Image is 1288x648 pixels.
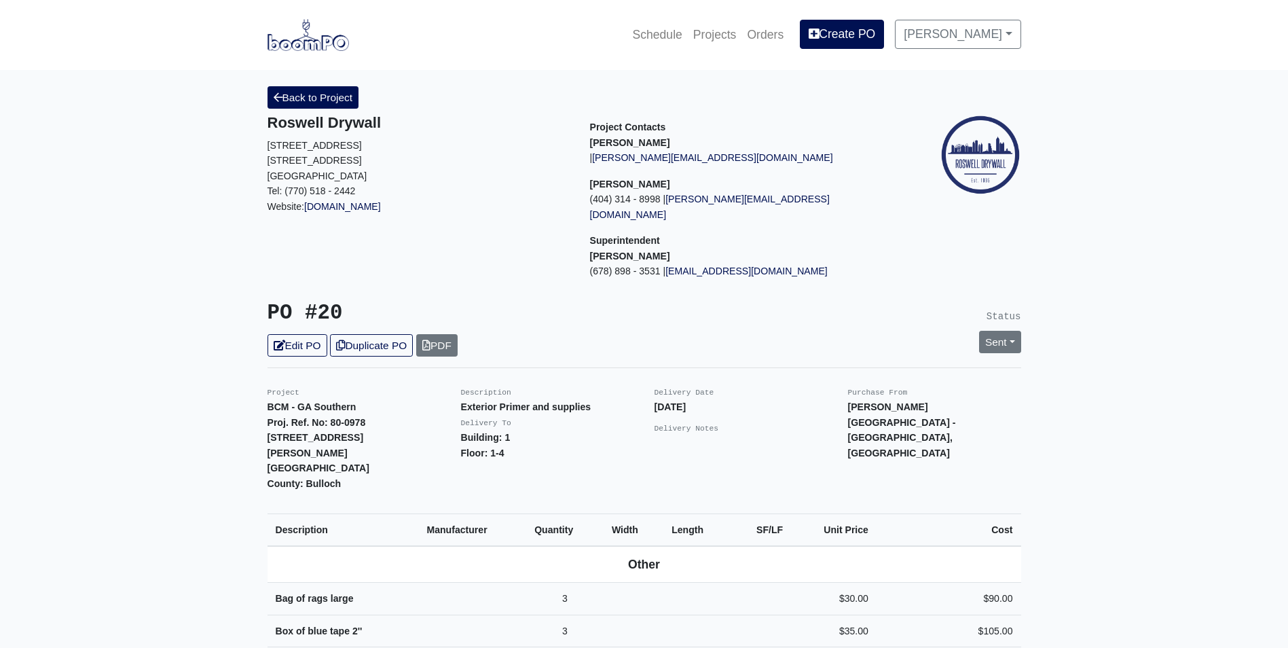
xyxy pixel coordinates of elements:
p: [STREET_ADDRESS] [268,138,570,154]
th: Length [663,514,731,546]
td: $90.00 [877,583,1021,615]
a: [PERSON_NAME][EMAIL_ADDRESS][DOMAIN_NAME] [590,194,830,220]
th: Unit Price [791,514,877,546]
span: Project Contacts [590,122,666,132]
h5: Roswell Drywall [268,114,570,132]
th: Cost [877,514,1021,546]
a: Duplicate PO [330,334,413,357]
p: [GEOGRAPHIC_DATA] [268,168,570,184]
a: Orders [741,20,789,50]
h3: PO #20 [268,301,634,326]
img: boomPO [268,19,349,50]
td: $105.00 [877,615,1021,647]
small: Purchase From [848,389,908,397]
td: $30.00 [791,583,877,615]
p: (404) 314 - 8998 | [590,192,892,222]
strong: Building: 1 [461,432,511,443]
strong: [PERSON_NAME] [590,179,670,190]
th: Description [268,514,419,546]
th: Manufacturer [418,514,526,546]
strong: Bag of rags large [276,593,354,604]
small: Delivery Date [655,389,714,397]
strong: Exterior Primer and supplies [461,401,591,412]
a: Projects [688,20,742,50]
p: | [590,150,892,166]
td: $35.00 [791,615,877,647]
strong: BCM - GA Southern [268,401,356,412]
strong: [STREET_ADDRESS][PERSON_NAME] [268,432,364,458]
b: Other [628,558,660,571]
a: [PERSON_NAME] [895,20,1020,48]
th: Quantity [526,514,604,546]
td: 3 [526,583,604,615]
a: Create PO [800,20,884,48]
a: [EMAIL_ADDRESS][DOMAIN_NAME] [665,266,828,276]
a: Schedule [627,20,687,50]
a: Sent [979,331,1021,353]
strong: Floor: 1-4 [461,448,504,458]
span: Superintendent [590,235,660,246]
th: SF/LF [731,514,791,546]
a: [DOMAIN_NAME] [304,201,381,212]
p: [STREET_ADDRESS] [268,153,570,168]
strong: [GEOGRAPHIC_DATA] [268,463,369,473]
small: Status [987,311,1021,322]
a: PDF [416,334,458,357]
small: Delivery To [461,419,511,427]
small: Project [268,389,299,397]
strong: [PERSON_NAME] [590,251,670,262]
a: Edit PO [268,334,327,357]
p: (678) 898 - 3531 | [590,264,892,279]
strong: Proj. Ref. No: 80-0978 [268,417,366,428]
small: Delivery Notes [655,425,719,433]
strong: County: Bulloch [268,478,342,489]
p: [PERSON_NAME][GEOGRAPHIC_DATA] - [GEOGRAPHIC_DATA], [GEOGRAPHIC_DATA] [848,399,1021,461]
strong: Box of blue tape 2'' [276,626,363,636]
th: Width [604,514,663,546]
small: Description [461,389,511,397]
a: [PERSON_NAME][EMAIL_ADDRESS][DOMAIN_NAME] [592,152,832,163]
div: Website: [268,114,570,214]
td: 3 [526,615,604,647]
a: Back to Project [268,86,359,109]
p: Tel: (770) 518 - 2442 [268,183,570,199]
strong: [PERSON_NAME] [590,137,670,148]
strong: [DATE] [655,401,686,412]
